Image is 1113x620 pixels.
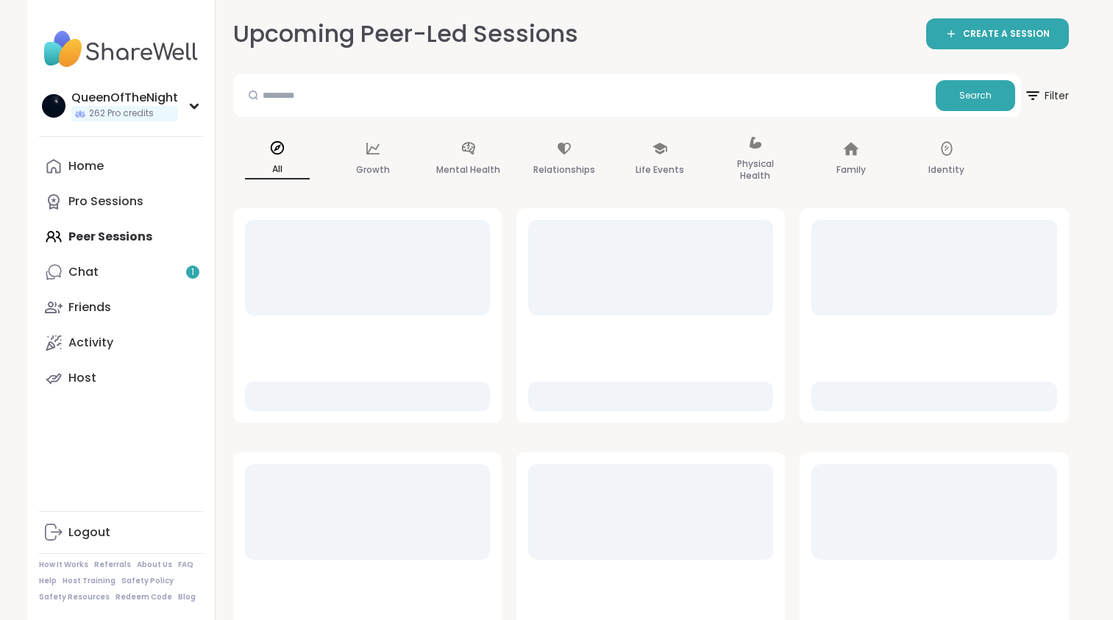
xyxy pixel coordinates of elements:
a: Safety Resources [39,592,110,602]
a: Help [39,576,57,586]
span: Search [959,89,992,102]
a: Host Training [63,576,115,586]
button: Search [936,80,1015,111]
div: Logout [68,524,110,541]
button: Filter [1024,74,1069,117]
p: Relationships [533,161,595,179]
div: Pro Sessions [68,193,143,210]
a: Activity [39,325,203,360]
span: Filter [1024,78,1069,113]
img: QueenOfTheNight [42,94,65,118]
a: Host [39,360,203,396]
a: About Us [137,560,172,570]
span: CREATE A SESSION [963,28,1050,40]
a: Blog [178,592,196,602]
a: Redeem Code [115,592,172,602]
div: Activity [68,335,113,351]
div: QueenOfTheNight [71,90,178,106]
span: 1 [191,266,194,279]
p: Mental Health [436,161,500,179]
div: Home [68,158,104,174]
p: Life Events [636,161,684,179]
a: Safety Policy [121,576,174,586]
div: Friends [68,299,111,316]
a: Friends [39,290,203,325]
a: CREATE A SESSION [926,18,1069,49]
div: Host [68,370,96,386]
p: Physical Health [723,155,788,185]
h2: Upcoming Peer-Led Sessions [233,18,578,51]
a: Referrals [94,560,131,570]
a: Home [39,149,203,184]
div: Chat [68,264,99,280]
p: Growth [356,161,390,179]
a: Logout [39,515,203,550]
span: 262 Pro credits [89,107,154,120]
p: Family [836,161,866,179]
a: How It Works [39,560,88,570]
p: All [245,160,310,179]
a: Pro Sessions [39,184,203,219]
img: ShareWell Nav Logo [39,24,203,75]
a: FAQ [178,560,193,570]
a: Chat1 [39,254,203,290]
p: Identity [928,161,964,179]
